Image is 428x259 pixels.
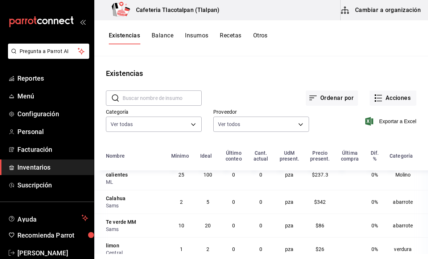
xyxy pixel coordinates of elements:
[200,153,212,159] div: Ideal
[213,109,309,114] label: Proveedor
[106,226,162,233] div: Sams
[180,199,183,205] span: 2
[106,249,162,256] div: Central
[123,91,202,105] input: Buscar nombre de insumo
[259,223,262,228] span: 0
[130,6,219,15] h3: Cafeteria Tlacotalpan (Tlalpan)
[17,127,88,137] span: Personal
[17,91,88,101] span: Menú
[274,159,305,190] td: pza
[178,172,184,178] span: 25
[106,109,202,114] label: Categoría
[106,195,125,202] div: Calahua
[17,214,79,222] span: Ayuda
[17,162,88,172] span: Inventarios
[314,199,326,205] span: $342
[316,246,324,252] span: $26
[224,150,243,162] div: Último conteo
[232,199,235,205] span: 0
[369,150,381,162] div: Dif. %
[106,164,162,178] div: Vasos bebidas calientes
[252,150,270,162] div: Cant. actual
[390,153,413,159] div: Categoría
[232,172,235,178] span: 0
[5,53,89,60] a: Pregunta a Parrot AI
[340,150,360,162] div: Última compra
[385,214,428,237] td: abarrote
[259,172,262,178] span: 0
[106,68,143,79] div: Existencias
[109,32,140,44] button: Existencias
[232,246,235,252] span: 0
[111,121,133,128] span: Ver todas
[106,242,119,249] div: limon
[371,172,378,178] span: 0%
[178,223,184,228] span: 10
[371,223,378,228] span: 0%
[109,32,268,44] div: navigation tabs
[8,44,89,59] button: Pregunta a Parrot AI
[203,172,212,178] span: 100
[367,117,416,126] button: Exportar a Excel
[205,223,211,228] span: 20
[371,199,378,205] span: 0%
[370,90,416,106] button: Acciones
[80,19,86,25] button: open_drawer_menu
[17,145,88,154] span: Facturación
[316,223,324,228] span: $86
[180,246,183,252] span: 1
[17,248,88,258] span: [PERSON_NAME]
[152,32,173,44] button: Balance
[106,153,125,159] div: Nombre
[185,32,208,44] button: Insumos
[312,172,328,178] span: $237.3
[371,246,378,252] span: 0%
[218,121,240,128] span: Ver todos
[279,150,300,162] div: UdM present.
[106,178,162,186] div: ML
[274,214,305,237] td: pza
[232,223,235,228] span: 0
[106,202,162,209] div: Sams
[171,153,189,159] div: Mínimo
[385,190,428,214] td: abarrote
[309,150,331,162] div: Precio present.
[106,218,136,226] div: Te verde MM
[206,199,209,205] span: 5
[20,48,78,55] span: Pregunta a Parrot AI
[306,90,358,106] button: Ordenar por
[385,159,428,190] td: Molino
[220,32,241,44] button: Recetas
[17,180,88,190] span: Suscripción
[17,109,88,119] span: Configuración
[253,32,268,44] button: Otros
[17,73,88,83] span: Reportes
[206,246,209,252] span: 2
[17,230,88,240] span: Recomienda Parrot
[259,199,262,205] span: 0
[274,190,305,214] td: pza
[259,246,262,252] span: 0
